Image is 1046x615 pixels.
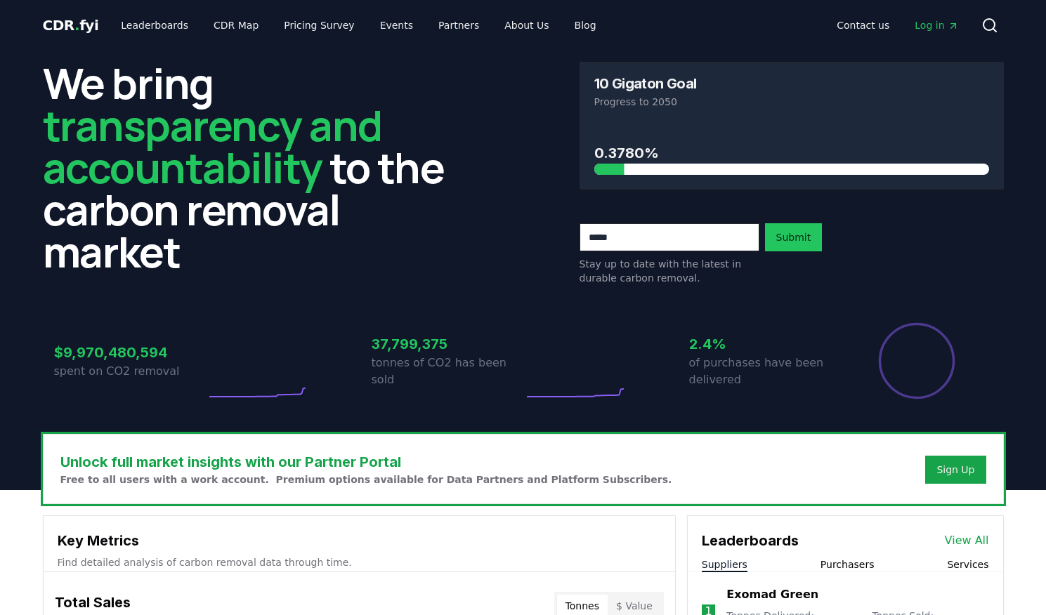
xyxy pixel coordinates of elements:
p: Find detailed analysis of carbon removal data through time. [58,555,661,569]
button: Submit [765,223,823,251]
h2: We bring to the carbon removal market [43,62,467,272]
a: Partners [427,13,490,38]
h3: 37,799,375 [372,333,523,355]
a: CDR.fyi [43,15,99,35]
a: Pricing Survey [273,13,365,38]
button: Sign Up [925,456,986,484]
p: of purchases have been delivered [689,355,841,388]
a: About Us [493,13,560,38]
p: Stay up to date with the latest in durable carbon removal. [580,257,759,285]
a: Blog [563,13,608,38]
a: Exomad Green [726,586,818,603]
a: View All [945,532,989,549]
span: . [74,17,79,34]
span: transparency and accountability [43,96,382,196]
p: Progress to 2050 [594,95,989,109]
a: Events [369,13,424,38]
button: Purchasers [821,557,875,571]
nav: Main [825,13,969,38]
div: Percentage of sales delivered [877,322,956,400]
button: Suppliers [702,557,747,571]
a: Sign Up [936,463,974,477]
a: Log in [903,13,969,38]
h3: $9,970,480,594 [54,342,206,363]
h3: 2.4% [689,333,841,355]
a: Contact us [825,13,901,38]
button: Services [947,557,988,571]
span: Log in [915,18,958,32]
span: CDR fyi [43,17,99,34]
a: CDR Map [202,13,270,38]
p: spent on CO2 removal [54,363,206,380]
p: Free to all users with a work account. Premium options available for Data Partners and Platform S... [60,472,672,487]
a: Leaderboards [110,13,200,38]
h3: 0.3780% [594,143,989,164]
nav: Main [110,13,607,38]
h3: 10 Gigaton Goal [594,77,697,91]
p: tonnes of CO2 has been sold [372,355,523,388]
h3: Leaderboards [702,530,799,551]
h3: Unlock full market insights with our Partner Portal [60,451,672,472]
h3: Key Metrics [58,530,661,551]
